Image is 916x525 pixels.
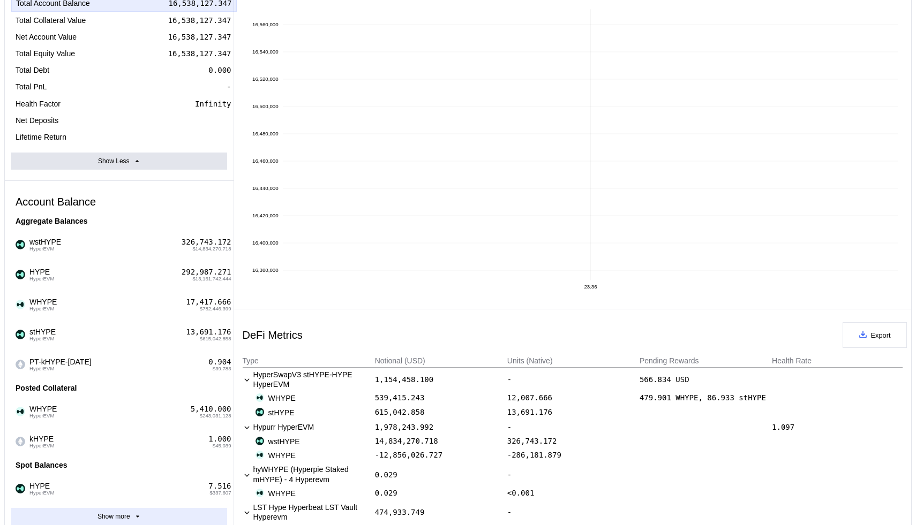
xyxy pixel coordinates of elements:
[209,490,231,496] span: $337.607
[182,268,231,277] div: 292,987.271
[213,443,231,448] span: $45.039
[200,413,231,419] span: $243,031.128
[11,379,227,397] div: Posted Collateral
[16,300,25,309] img: _UP3jBsi_400x400.jpg
[186,328,231,337] div: 13,691.176
[243,422,373,432] div: Hypurr HyperEVM
[243,329,303,341] div: DeFi Metrics
[252,21,279,27] text: 16,560,000
[16,16,86,25] div: Total Collateral Value
[507,489,535,497] div: <0.001
[227,132,231,142] div: -
[507,451,561,459] div: -286,181.879
[375,408,425,416] div: 615,042.858
[772,356,812,365] div: Health Rate
[21,334,27,339] img: hyperevm-CUbfO1az.svg
[208,65,231,75] div: 0.000
[507,465,638,484] div: -
[16,330,25,339] img: hyperliquid.jpg
[16,270,25,279] img: hyperliquid.jpg
[29,366,92,371] span: HyperEVM
[16,32,77,42] div: Net Account Value
[507,503,638,522] div: -
[98,157,130,165] div: Show Less
[252,76,279,82] text: 16,520,000
[21,274,27,279] img: hyperevm-CUbfO1az.svg
[192,246,231,252] span: $14,834,270.718
[11,456,227,474] div: Spot Balances
[195,99,231,109] div: Infinity
[11,212,227,230] div: Aggregate Balances
[208,435,231,444] div: 1.000
[256,437,264,445] img: hyperliquid.png
[213,366,231,371] span: $39.783
[843,322,907,348] button: Export
[200,336,231,341] span: $615,042.858
[11,153,227,170] button: Show Less
[772,423,794,431] div: 1.097
[256,489,264,497] img: _UP3jBsi_400x400.jpg
[168,32,231,42] div: 16,538,127.347
[256,451,296,460] div: WHYPE
[25,238,61,252] span: wstHYPE
[16,116,58,125] div: Net Deposits
[192,276,231,281] span: $13,161,742.444
[16,484,25,493] img: hyperliquid.jpg
[252,158,279,164] text: 16,460,000
[871,331,891,339] span: Export
[16,132,66,142] div: Lifetime Return
[243,503,373,522] div: LST Hype Hyperbeat LST Vault Hyperevm
[29,246,61,252] span: HyperEVM
[16,65,49,75] div: Total Debt
[375,470,397,479] div: 0.029
[16,437,25,446] img: empty-token.png
[182,238,231,247] div: 326,743.172
[25,328,56,341] span: stHYPE
[21,488,27,493] img: hyperevm-CUbfO1az.svg
[252,103,279,109] text: 16,500,000
[375,508,425,516] div: 474,933.749
[29,490,54,496] span: HyperEVM
[186,298,231,307] div: 17,417.666
[256,408,295,417] div: stHYPE
[16,49,75,58] div: Total Equity Value
[29,336,56,341] span: HyperEVM
[584,284,597,290] text: 23:36
[25,357,92,371] span: PT-kHYPE-[DATE]
[21,244,27,249] img: hyperevm-CUbfO1az.svg
[640,370,770,389] div: 566.834 USD
[243,370,373,389] div: HyperSwapV3 stHYPE-HYPE HyperEVM
[252,49,279,55] text: 16,540,000
[168,16,231,25] div: 16,538,127.347
[375,375,434,384] div: 1,154,458.100
[29,276,54,281] span: HyperEVM
[16,407,25,416] img: _UP3jBsi_400x400.jpg
[252,131,279,136] text: 16,480,000
[375,423,434,431] div: 1,978,243.992
[640,393,770,402] div: 479.901 WHYPE, 86.933 stHYPE
[21,304,27,309] img: hyperevm-CUbfO1az.svg
[21,411,27,416] img: hyperevm-CUbfO1az.svg
[507,437,557,445] div: 326,743.172
[29,306,57,311] span: HyperEVM
[29,443,54,448] span: HyperEVM
[11,508,227,525] button: Show more
[252,185,279,191] text: 16,440,000
[16,99,61,109] div: Health Factor
[168,49,231,58] div: 16,538,127.347
[25,482,54,496] span: HYPE
[16,82,47,92] div: Total PnL
[21,364,27,369] img: hyperevm-CUbfO1az.svg
[191,405,231,414] div: 5,410.000
[256,393,296,403] div: WHYPE
[507,408,552,416] div: 13,691.176
[375,356,425,365] div: Notional (USD)
[252,267,279,273] text: 16,380,000
[25,268,54,281] span: HYPE
[252,240,279,246] text: 16,400,000
[507,393,552,402] div: 12,007.666
[252,212,279,218] text: 16,420,000
[16,240,25,249] img: hyperliquid.png
[25,298,57,311] span: WHYPE
[21,441,27,446] img: hyperevm-CUbfO1az.svg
